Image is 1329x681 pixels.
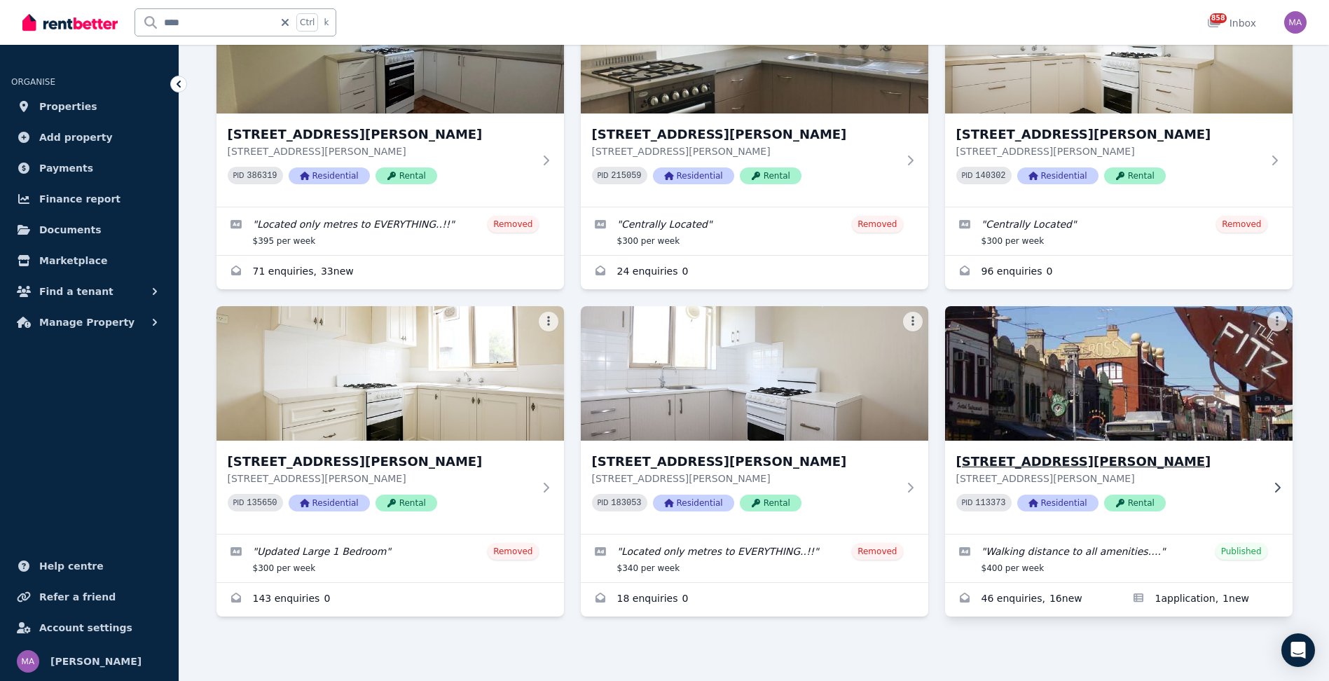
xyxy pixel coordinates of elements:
a: Marketplace [11,247,167,275]
p: [STREET_ADDRESS][PERSON_NAME] [592,472,897,486]
a: Enquiries for 7/117 Kerr Street, FITZROY [216,583,564,617]
a: Applications for 12/117 Kerr Street, Fitzroy [1119,583,1293,617]
span: Rental [740,167,801,184]
span: Refer a friend [39,589,116,605]
span: Residential [1017,495,1099,511]
code: 183053 [611,498,641,508]
a: Enquiries for 3/117 Kerr Street, FITZROY [581,256,928,289]
p: [STREET_ADDRESS][PERSON_NAME] [956,144,1262,158]
a: Edit listing: Walking distance to all amenities…. [945,535,1293,582]
small: PID [233,499,245,507]
span: Add property [39,129,113,146]
button: Find a tenant [11,277,167,305]
span: Payments [39,160,93,177]
small: PID [598,172,609,179]
span: Marketplace [39,252,107,269]
a: Refer a friend [11,583,167,611]
span: Rental [376,495,437,511]
div: Inbox [1207,16,1256,30]
h3: [STREET_ADDRESS][PERSON_NAME] [592,452,897,472]
span: Rental [1104,167,1166,184]
a: Documents [11,216,167,244]
span: Rental [1104,495,1166,511]
div: Open Intercom Messenger [1281,633,1315,667]
p: [STREET_ADDRESS][PERSON_NAME] [592,144,897,158]
span: [PERSON_NAME] [50,653,142,670]
span: Rental [376,167,437,184]
a: 12/117 Kerr Street, Fitzroy[STREET_ADDRESS][PERSON_NAME][STREET_ADDRESS][PERSON_NAME]PID 113373Re... [945,306,1293,534]
code: 113373 [975,498,1005,508]
h3: [STREET_ADDRESS][PERSON_NAME] [228,125,533,144]
img: 7/117 Kerr Street, FITZROY [216,306,564,441]
a: Enquiries for 2/117 Kerr St, Fitzroy [216,256,564,289]
img: 12/117 Kerr Street, Fitzroy [936,303,1301,444]
h3: [STREET_ADDRESS][PERSON_NAME] [956,452,1262,472]
a: Edit listing: Located only metres to EVERYTHING..!! [216,207,564,255]
img: RentBetter [22,12,118,33]
h3: [STREET_ADDRESS][PERSON_NAME] [956,125,1262,144]
h3: [STREET_ADDRESS][PERSON_NAME] [592,125,897,144]
a: Add property [11,123,167,151]
span: k [324,17,329,28]
span: Documents [39,221,102,238]
code: 386319 [247,171,277,181]
img: Marc Angelone [1284,11,1307,34]
small: PID [962,499,973,507]
span: Properties [39,98,97,115]
span: 858 [1210,13,1227,23]
a: Enquiries for 12/117 Kerr Street, Fitzroy [945,583,1119,617]
a: 9/117 Kerr Street, Fitzroy[STREET_ADDRESS][PERSON_NAME][STREET_ADDRESS][PERSON_NAME]PID 183053Res... [581,306,928,534]
span: Help centre [39,558,104,575]
a: Edit listing: Located only metres to EVERYTHING..!! [581,535,928,582]
a: Enquiries for 4/117 Kerr Street, FITZROY [945,256,1293,289]
span: ORGANISE [11,77,55,87]
a: Enquiries for 9/117 Kerr Street, Fitzroy [581,583,928,617]
code: 140302 [975,171,1005,181]
p: [STREET_ADDRESS][PERSON_NAME] [228,472,533,486]
a: 7/117 Kerr Street, FITZROY[STREET_ADDRESS][PERSON_NAME][STREET_ADDRESS][PERSON_NAME]PID 135650Res... [216,306,564,534]
code: 135650 [247,498,277,508]
a: Edit listing: Centrally Located [581,207,928,255]
span: Residential [653,495,734,511]
p: [STREET_ADDRESS][PERSON_NAME] [228,144,533,158]
span: Find a tenant [39,283,113,300]
small: PID [962,172,973,179]
p: [STREET_ADDRESS][PERSON_NAME] [956,472,1262,486]
span: Finance report [39,191,120,207]
img: Marc Angelone [17,650,39,673]
span: Residential [289,495,370,511]
span: Residential [653,167,734,184]
span: Ctrl [296,13,318,32]
button: More options [1267,312,1287,331]
small: PID [598,499,609,507]
a: Payments [11,154,167,182]
button: More options [903,312,923,331]
a: Properties [11,92,167,121]
span: Residential [289,167,370,184]
button: More options [539,312,558,331]
img: 9/117 Kerr Street, Fitzroy [581,306,928,441]
a: Edit listing: Centrally Located [945,207,1293,255]
a: Finance report [11,185,167,213]
button: Manage Property [11,308,167,336]
a: Account settings [11,614,167,642]
a: Help centre [11,552,167,580]
small: PID [233,172,245,179]
span: Manage Property [39,314,135,331]
a: Edit listing: Updated Large 1 Bedroom [216,535,564,582]
span: Rental [740,495,801,511]
span: Residential [1017,167,1099,184]
code: 215059 [611,171,641,181]
h3: [STREET_ADDRESS][PERSON_NAME] [228,452,533,472]
span: Account settings [39,619,132,636]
